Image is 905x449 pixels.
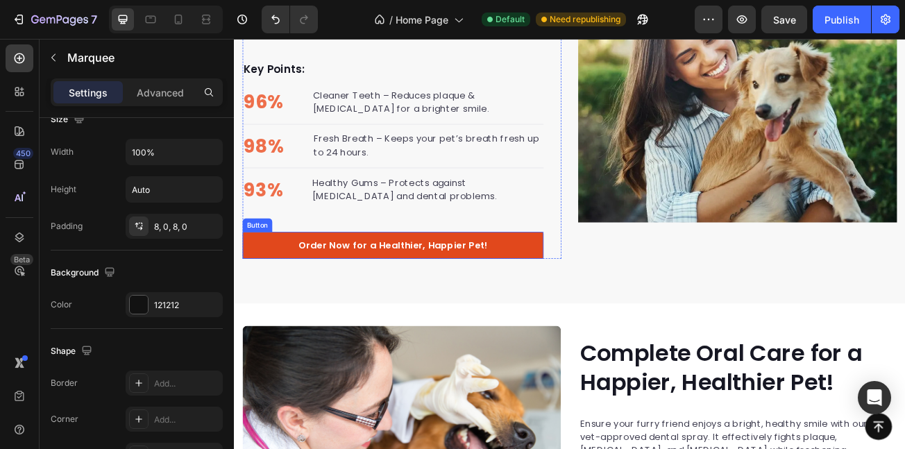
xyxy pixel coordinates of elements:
div: 8, 0, 8, 0 [154,221,219,233]
div: Add... [154,414,219,426]
div: Padding [51,220,83,232]
div: Publish [824,12,859,27]
div: Size [51,110,87,129]
div: Shape [51,342,95,361]
div: Width [51,146,74,158]
p: Marquee [67,49,217,66]
div: Open Intercom Messenger [858,381,891,414]
div: Beta [10,254,33,265]
p: 7 [91,11,97,28]
div: Border [51,377,78,389]
button: Save [761,6,807,33]
span: Need republishing [550,13,620,26]
p: Settings [69,85,108,100]
span: Home Page [396,12,448,27]
span: / [389,12,393,27]
input: Auto [126,139,222,164]
div: Color [51,298,72,311]
div: Add... [154,378,219,390]
div: Background [51,264,118,282]
div: Corner [51,413,78,425]
p: Advanced [137,85,184,100]
h2: Complete Oral Care for a Happier, Healthier Pet! [428,371,822,446]
div: Height [51,183,76,196]
button: 7 [6,6,103,33]
div: 121212 [154,299,219,312]
button: Publish [813,6,871,33]
div: 450 [13,148,33,159]
iframe: To enrich screen reader interactions, please activate Accessibility in Grammarly extension settings [234,39,905,449]
input: Auto [126,177,222,202]
div: Undo/Redo [262,6,318,33]
span: Default [496,13,525,26]
span: Save [773,14,796,26]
